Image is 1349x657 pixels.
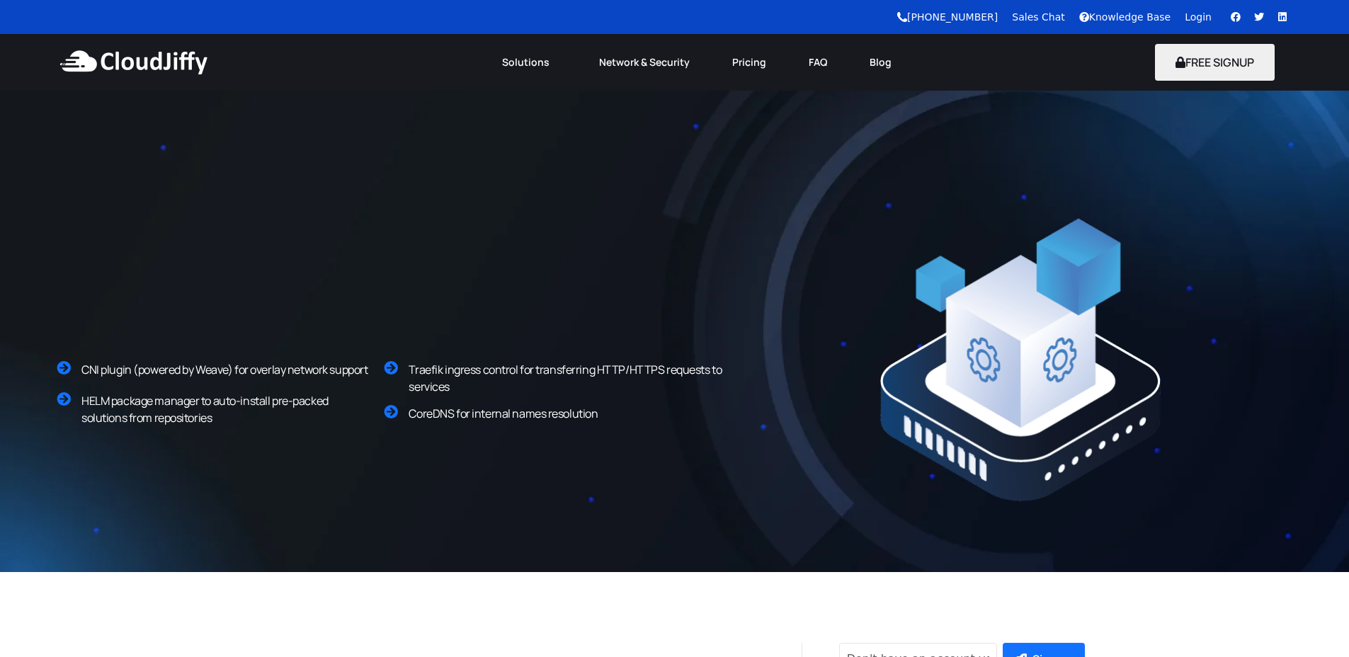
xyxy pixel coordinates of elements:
[1012,11,1064,23] a: Sales Chat
[409,406,598,421] span: CoreDNS for internal names resolution
[787,47,848,78] a: FAQ
[1079,11,1171,23] a: Knowledge Base
[879,217,1162,503] img: CDN.png
[1185,11,1212,23] a: Login
[897,11,998,23] a: [PHONE_NUMBER]
[409,362,722,394] span: Traefik ingress control for transferring HTTP/HTTPS requests to services
[1155,44,1275,81] button: FREE SIGNUP
[711,47,787,78] a: Pricing
[1290,600,1335,643] iframe: chat widget
[1155,55,1275,70] a: FREE SIGNUP
[481,47,578,78] a: Solutions
[848,47,913,78] a: Blog
[578,47,711,78] a: Network & Security
[81,393,329,425] span: HELM package manager to auto-install pre-packed solutions from repositories
[81,362,368,377] span: CNI plugin (powered by Weave) for overlay network support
